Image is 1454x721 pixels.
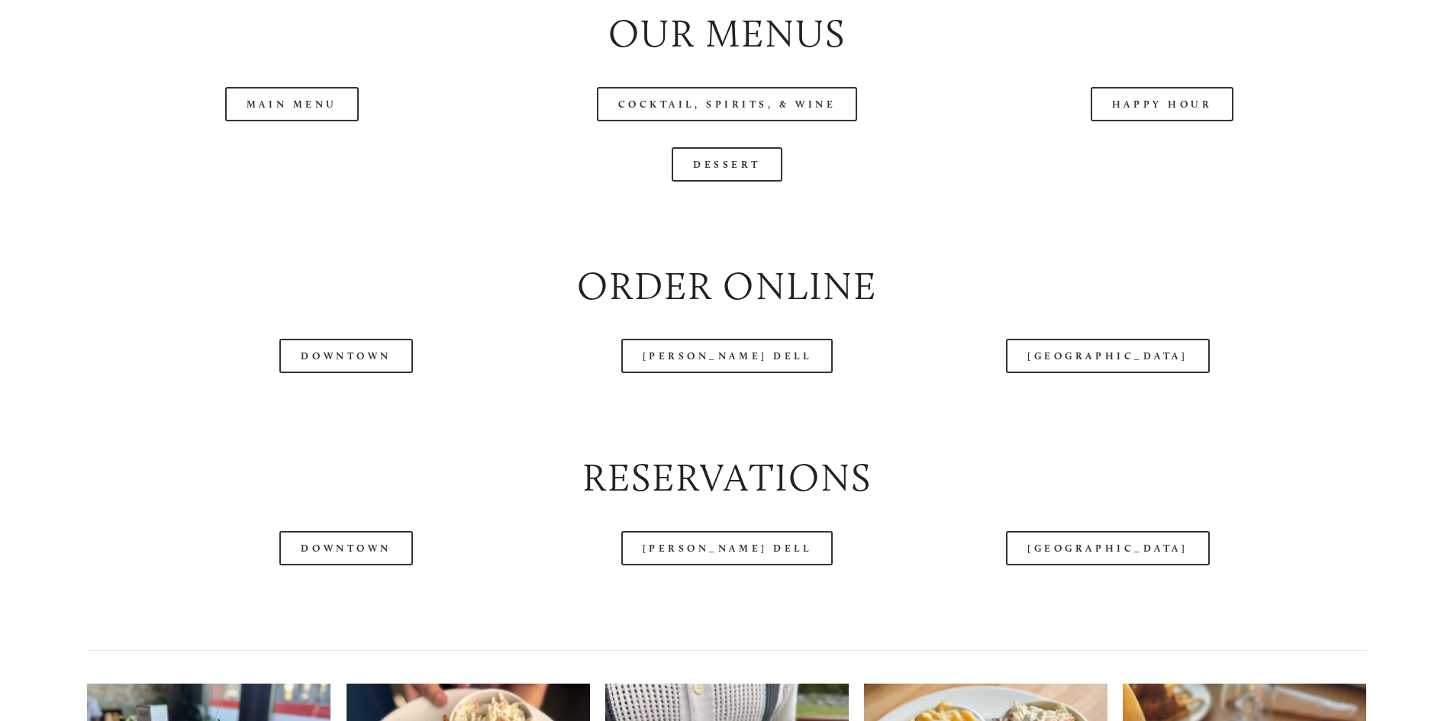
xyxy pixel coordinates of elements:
[87,451,1366,505] h2: Reservations
[672,147,782,182] a: Dessert
[1006,339,1209,373] a: [GEOGRAPHIC_DATA]
[621,531,833,565] a: [PERSON_NAME] Dell
[1006,531,1209,565] a: [GEOGRAPHIC_DATA]
[279,339,412,373] a: Downtown
[87,259,1366,314] h2: Order Online
[279,531,412,565] a: Downtown
[621,339,833,373] a: [PERSON_NAME] Dell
